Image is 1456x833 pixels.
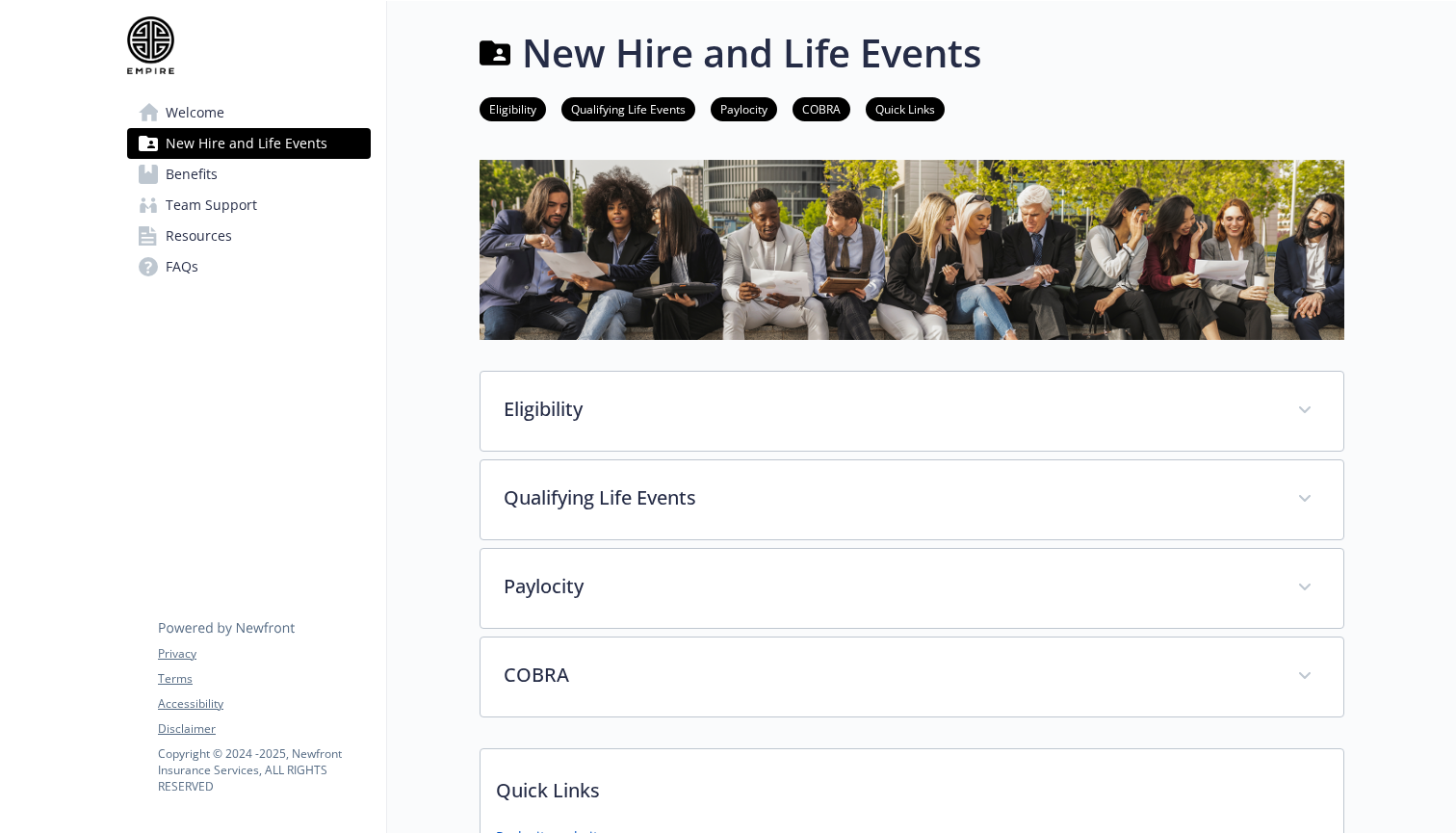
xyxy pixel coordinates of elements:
p: Qualifying Life Events [504,483,1274,512]
a: Qualifying Life Events [561,99,695,117]
span: FAQs [166,251,198,282]
h1: New Hire and Life Events [522,24,981,82]
span: Team Support [166,190,257,221]
a: COBRA [793,99,850,117]
a: FAQs [127,251,371,282]
p: Eligibility [504,395,1274,424]
p: Paylocity [504,572,1274,601]
a: Resources [127,221,371,251]
div: COBRA [481,638,1343,716]
p: COBRA [504,661,1274,690]
a: Privacy [158,645,370,663]
div: Qualifying Life Events [481,460,1343,539]
a: Paylocity [711,99,777,117]
a: Disclaimer [158,720,370,738]
a: Quick Links [866,99,945,117]
a: New Hire and Life Events [127,128,371,159]
a: Eligibility [480,99,546,117]
img: new hire page banner [480,160,1344,340]
div: Paylocity [481,549,1343,628]
a: Accessibility [158,695,370,713]
a: Terms [158,670,370,688]
span: Benefits [166,159,218,190]
p: Copyright © 2024 - 2025 , Newfront Insurance Services, ALL RIGHTS RESERVED [158,745,370,794]
span: Welcome [166,97,224,128]
span: New Hire and Life Events [166,128,327,159]
a: Team Support [127,190,371,221]
a: Welcome [127,97,371,128]
div: Eligibility [481,372,1343,451]
p: Quick Links [481,749,1343,820]
a: Benefits [127,159,371,190]
span: Resources [166,221,232,251]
